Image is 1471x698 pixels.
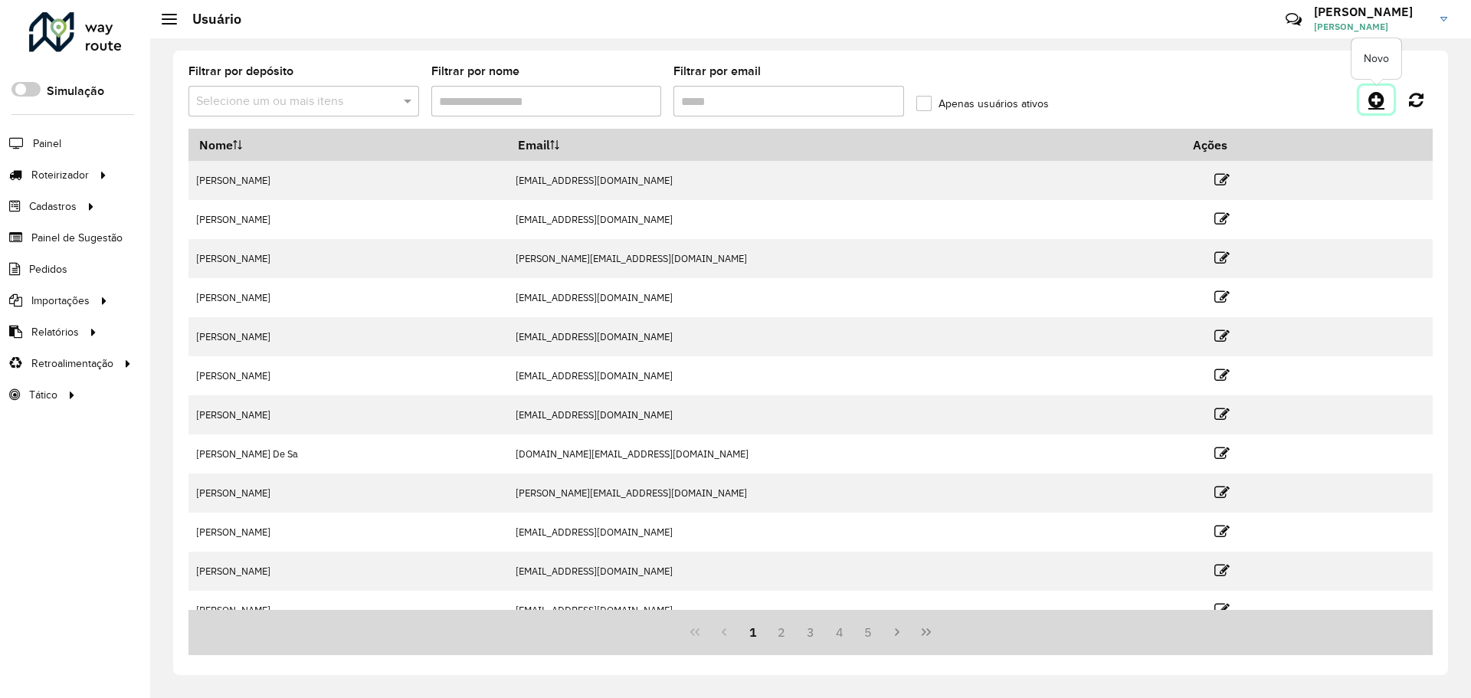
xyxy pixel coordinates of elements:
[188,317,507,356] td: [PERSON_NAME]
[1214,521,1230,542] a: Editar
[507,200,1182,239] td: [EMAIL_ADDRESS][DOMAIN_NAME]
[31,293,90,309] span: Importações
[33,136,61,152] span: Painel
[1214,169,1230,190] a: Editar
[31,230,123,246] span: Painel de Sugestão
[188,434,507,474] td: [PERSON_NAME] De Sa
[188,552,507,591] td: [PERSON_NAME]
[188,278,507,317] td: [PERSON_NAME]
[507,129,1182,161] th: Email
[47,82,104,100] label: Simulação
[1314,20,1429,34] span: [PERSON_NAME]
[188,200,507,239] td: [PERSON_NAME]
[796,618,825,647] button: 3
[507,395,1182,434] td: [EMAIL_ADDRESS][DOMAIN_NAME]
[1214,560,1230,581] a: Editar
[1314,5,1429,19] h3: [PERSON_NAME]
[188,474,507,513] td: [PERSON_NAME]
[1182,129,1274,161] th: Ações
[1214,208,1230,229] a: Editar
[1351,38,1401,79] div: Novo
[188,513,507,552] td: [PERSON_NAME]
[1214,365,1230,385] a: Editar
[912,618,941,647] button: Last Page
[507,317,1182,356] td: [EMAIL_ADDRESS][DOMAIN_NAME]
[431,62,519,80] label: Filtrar por nome
[1214,326,1230,346] a: Editar
[916,96,1049,112] label: Apenas usuários ativos
[1277,3,1310,36] a: Contato Rápido
[507,239,1182,278] td: [PERSON_NAME][EMAIL_ADDRESS][DOMAIN_NAME]
[177,11,241,28] h2: Usuário
[673,62,761,80] label: Filtrar por email
[854,618,883,647] button: 5
[1214,443,1230,464] a: Editar
[188,591,507,630] td: [PERSON_NAME]
[883,618,912,647] button: Next Page
[188,356,507,395] td: [PERSON_NAME]
[507,513,1182,552] td: [EMAIL_ADDRESS][DOMAIN_NAME]
[507,474,1182,513] td: [PERSON_NAME][EMAIL_ADDRESS][DOMAIN_NAME]
[767,618,796,647] button: 2
[1214,404,1230,424] a: Editar
[507,591,1182,630] td: [EMAIL_ADDRESS][DOMAIN_NAME]
[29,198,77,215] span: Cadastros
[507,434,1182,474] td: [DOMAIN_NAME][EMAIL_ADDRESS][DOMAIN_NAME]
[739,618,768,647] button: 1
[188,395,507,434] td: [PERSON_NAME]
[1214,599,1230,620] a: Editar
[1214,247,1230,268] a: Editar
[1214,287,1230,307] a: Editar
[1214,482,1230,503] a: Editar
[507,356,1182,395] td: [EMAIL_ADDRESS][DOMAIN_NAME]
[31,356,113,372] span: Retroalimentação
[507,161,1182,200] td: [EMAIL_ADDRESS][DOMAIN_NAME]
[29,387,57,403] span: Tático
[29,261,67,277] span: Pedidos
[188,161,507,200] td: [PERSON_NAME]
[31,167,89,183] span: Roteirizador
[188,129,507,161] th: Nome
[507,552,1182,591] td: [EMAIL_ADDRESS][DOMAIN_NAME]
[188,239,507,278] td: [PERSON_NAME]
[507,278,1182,317] td: [EMAIL_ADDRESS][DOMAIN_NAME]
[31,324,79,340] span: Relatórios
[825,618,854,647] button: 4
[188,62,293,80] label: Filtrar por depósito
